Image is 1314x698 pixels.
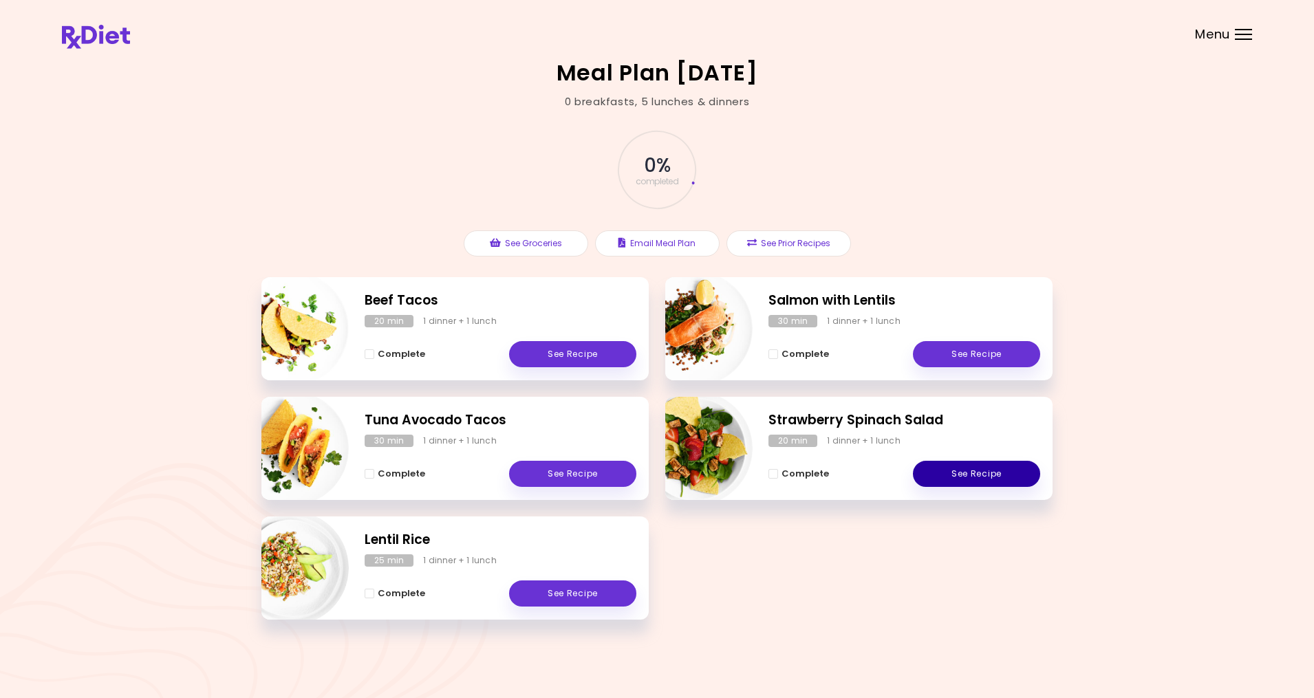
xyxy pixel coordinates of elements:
div: 1 dinner + 1 lunch [827,435,901,447]
span: Complete [782,468,829,479]
div: 1 dinner + 1 lunch [423,554,497,567]
button: Email Meal Plan [595,230,720,257]
h2: Beef Tacos [365,291,636,311]
div: 20 min [768,435,817,447]
button: Complete - Tuna Avocado Tacos [365,466,425,482]
img: Info - Strawberry Spinach Salad [638,391,753,505]
span: Complete [378,349,425,360]
button: Complete - Salmon with Lentils [768,346,829,362]
div: 30 min [768,315,817,327]
div: 20 min [365,315,413,327]
div: 30 min [365,435,413,447]
h2: Salmon with Lentils [768,291,1040,311]
span: Complete [378,468,425,479]
img: Info - Salmon with Lentils [638,272,753,386]
img: Info - Lentil Rice [235,511,349,625]
button: Complete - Lentil Rice [365,585,425,602]
span: 0 % [644,154,669,177]
a: See Recipe - Beef Tacos [509,341,636,367]
span: Complete [378,588,425,599]
button: See Groceries [464,230,588,257]
span: completed [636,177,679,186]
a: See Recipe - Salmon with Lentils [913,341,1040,367]
div: 25 min [365,554,413,567]
h2: Lentil Rice [365,530,636,550]
a: See Recipe - Tuna Avocado Tacos [509,461,636,487]
div: 1 dinner + 1 lunch [827,315,901,327]
span: Menu [1195,28,1230,41]
button: See Prior Recipes [726,230,851,257]
a: See Recipe - Lentil Rice [509,580,636,607]
img: Info - Beef Tacos [235,272,349,386]
span: Complete [782,349,829,360]
img: RxDiet [62,25,130,49]
a: See Recipe - Strawberry Spinach Salad [913,461,1040,487]
h2: Meal Plan [DATE] [557,62,758,84]
h2: Tuna Avocado Tacos [365,411,636,430]
div: 1 dinner + 1 lunch [423,315,497,327]
h2: Strawberry Spinach Salad [768,411,1040,430]
div: 1 dinner + 1 lunch [423,435,497,447]
button: Complete - Beef Tacos [365,346,425,362]
div: 0 breakfasts , 5 lunches & dinners [565,94,750,110]
img: Info - Tuna Avocado Tacos [235,391,349,505]
button: Complete - Strawberry Spinach Salad [768,466,829,482]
